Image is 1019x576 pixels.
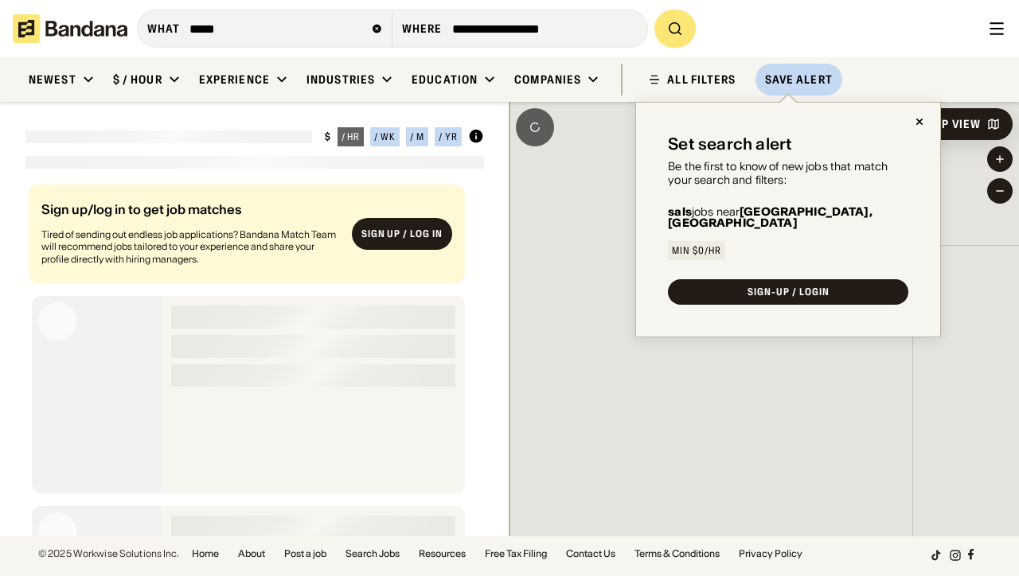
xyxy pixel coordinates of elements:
div: Companies [514,72,581,87]
div: Min $0/hr [672,246,721,255]
div: / yr [439,132,458,142]
a: Resources [419,549,466,558]
a: Post a job [284,549,326,558]
div: Be the first to know of new jobs that match your search and filters: [668,160,908,187]
a: About [238,549,265,558]
div: grid [25,178,484,536]
div: / m [410,132,424,142]
a: Privacy Policy [739,549,802,558]
div: © 2025 Workwise Solutions Inc. [38,549,179,558]
a: Home [192,549,219,558]
div: $ [325,130,331,143]
div: jobs near [668,206,908,228]
a: Search Jobs [346,549,400,558]
div: Where [402,21,443,36]
a: Terms & Conditions [634,549,720,558]
div: Set search alert [668,134,792,154]
div: Tired of sending out endless job applications? Bandana Match Team will recommend jobs tailored to... [41,228,339,266]
a: Free Tax Filing [485,549,547,558]
img: Bandana logotype [13,14,127,43]
div: Sign up / Log in [361,228,443,240]
b: [GEOGRAPHIC_DATA], [GEOGRAPHIC_DATA] [668,204,872,230]
div: what [147,21,180,36]
div: ALL FILTERS [667,74,736,85]
div: Map View [924,119,981,130]
a: Contact Us [566,549,615,558]
div: Education [412,72,478,87]
div: $ / hour [113,72,162,87]
div: Industries [306,72,375,87]
div: / hr [342,132,361,142]
div: Experience [199,72,270,87]
div: Save Alert [765,72,833,87]
div: Sign up/log in to get job matches [41,203,339,228]
b: sals [668,204,692,219]
div: Newest [29,72,76,87]
div: SIGN-UP / LOGIN [748,287,829,297]
div: / wk [374,132,396,142]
